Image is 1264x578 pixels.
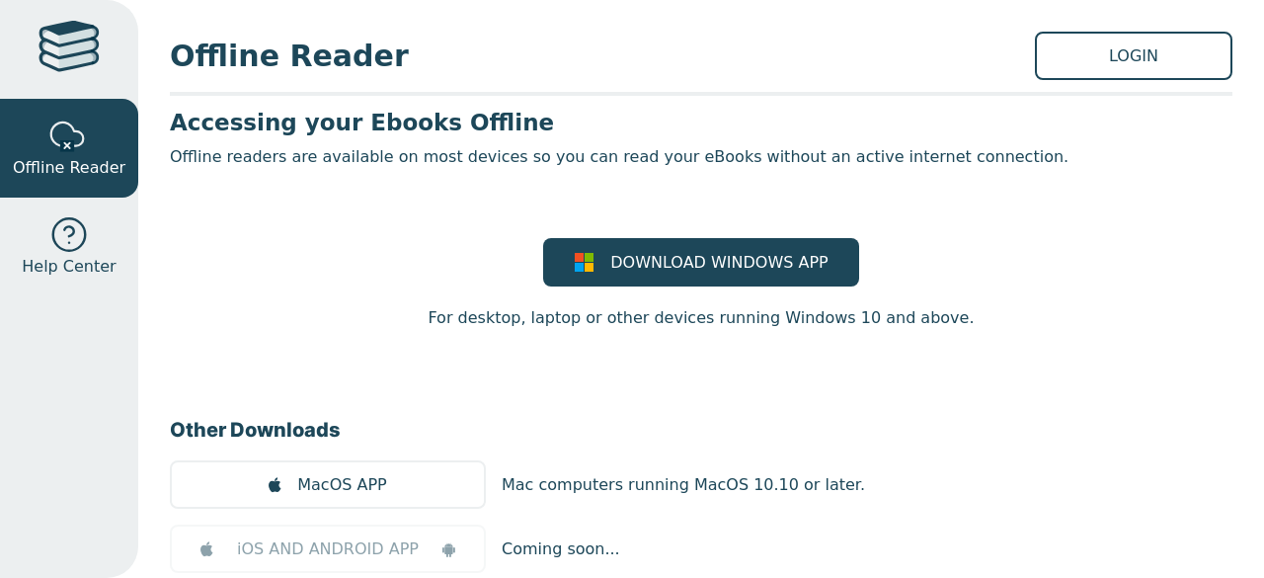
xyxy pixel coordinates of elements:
a: MacOS APP [170,460,486,509]
a: DOWNLOAD WINDOWS APP [543,238,859,287]
span: Offline Reader [13,156,125,180]
span: MacOS APP [297,473,386,497]
p: For desktop, laptop or other devices running Windows 10 and above. [428,306,974,330]
h3: Accessing your Ebooks Offline [170,108,1232,137]
span: DOWNLOAD WINDOWS APP [610,251,828,275]
span: iOS AND ANDROID APP [237,537,419,561]
span: Help Center [22,255,116,279]
p: Offline readers are available on most devices so you can read your eBooks without an active inter... [170,145,1232,169]
span: Offline Reader [170,34,1035,78]
h3: Other Downloads [170,415,1232,445]
a: LOGIN [1035,32,1232,80]
p: Coming soon... [502,537,620,561]
p: Mac computers running MacOS 10.10 or later. [502,473,865,497]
